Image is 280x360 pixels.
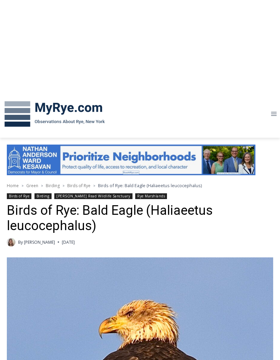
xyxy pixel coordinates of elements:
a: Rye Marshlands [135,193,167,199]
a: [PERSON_NAME] Read Wildlife Sanctuary [54,193,132,199]
a: Birds of Rye [67,183,90,189]
span: > [62,183,65,188]
a: Birding [46,183,60,189]
h1: Birds of Rye: Bald Eagle (Haliaeetus leucocephalus) [7,203,273,234]
span: > [41,183,43,188]
nav: Breadcrumbs [7,182,273,189]
a: Green [26,183,38,189]
button: Open menu [267,109,280,119]
img: (PHOTO: MyRye.com intern Amélie Coghlan, 2025. Contributed.) [7,238,15,246]
span: > [93,183,95,188]
a: [PERSON_NAME] [24,239,55,245]
time: [DATE] [62,239,75,245]
span: By [18,239,23,245]
a: Birding [34,193,52,199]
span: Birds of Rye: Bald Eagle (Haliaeetus leucocephalus) [98,182,202,189]
span: > [22,183,24,188]
a: Author image [7,238,15,246]
a: Home [7,183,19,189]
a: Birds of Rye [7,193,31,199]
